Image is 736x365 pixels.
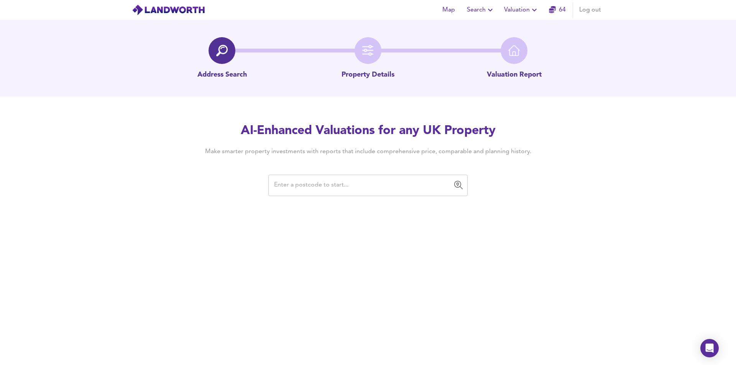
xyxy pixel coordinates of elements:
[193,123,543,139] h2: AI-Enhanced Valuations for any UK Property
[272,178,453,193] input: Enter a postcode to start...
[193,147,543,156] h4: Make smarter property investments with reports that include comprehensive price, comparable and p...
[576,2,604,18] button: Log out
[216,45,228,56] img: search-icon
[504,5,539,15] span: Valuation
[464,2,498,18] button: Search
[132,4,205,16] img: logo
[436,2,461,18] button: Map
[501,2,542,18] button: Valuation
[362,45,374,56] img: filter-icon
[508,45,520,56] img: home-icon
[700,339,719,357] div: Open Intercom Messenger
[439,5,458,15] span: Map
[545,2,570,18] button: 64
[579,5,601,15] span: Log out
[467,5,495,15] span: Search
[342,70,394,80] p: Property Details
[197,70,247,80] p: Address Search
[549,5,566,15] a: 64
[487,70,542,80] p: Valuation Report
